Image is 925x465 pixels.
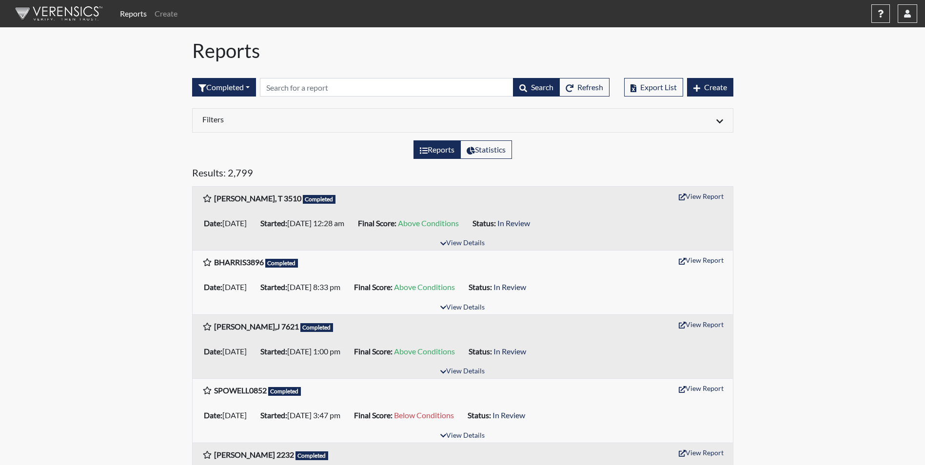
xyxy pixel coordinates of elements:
label: View the list of reports [413,140,461,159]
b: Started: [260,347,287,356]
b: [PERSON_NAME], T 3510 [214,194,301,203]
span: Refresh [577,82,603,92]
span: In Review [493,347,526,356]
div: Filter by interview status [192,78,256,97]
span: In Review [492,410,525,420]
b: Final Score: [358,218,396,228]
b: Started: [260,410,287,420]
button: View Report [674,445,728,460]
a: Create [151,4,181,23]
span: Completed [300,323,334,332]
span: Completed [303,195,336,204]
span: In Review [497,218,530,228]
li: [DATE] [200,407,256,423]
b: [PERSON_NAME] 2232 [214,450,294,459]
button: View Report [674,252,728,268]
b: Status: [469,282,492,291]
span: Search [531,82,553,92]
li: [DATE] [200,279,256,295]
span: Completed [268,387,301,396]
b: SPOWELL0852 [214,386,267,395]
button: Export List [624,78,683,97]
h1: Reports [192,39,733,62]
button: Refresh [559,78,610,97]
b: Final Score: [354,282,393,291]
button: View Report [674,381,728,396]
li: [DATE] [200,215,256,231]
span: Above Conditions [398,218,459,228]
li: [DATE] 8:33 pm [256,279,350,295]
span: Completed [295,451,329,460]
b: Date: [204,282,222,291]
b: BHARRIS3896 [214,257,264,267]
b: Date: [204,218,222,228]
div: Click to expand/collapse filters [195,115,730,126]
b: Started: [260,282,287,291]
span: Below Conditions [394,410,454,420]
b: [PERSON_NAME],J 7621 [214,322,299,331]
button: View Details [436,301,489,314]
button: Search [513,78,560,97]
b: Started: [260,218,287,228]
span: In Review [493,282,526,291]
button: Completed [192,78,256,97]
b: Final Score: [354,410,393,420]
button: View Report [674,317,728,332]
span: Completed [265,259,298,268]
li: [DATE] 1:00 pm [256,344,350,359]
button: View Report [674,189,728,204]
button: View Details [436,237,489,250]
span: Export List [640,82,677,92]
b: Date: [204,347,222,356]
b: Status: [469,347,492,356]
b: Date: [204,410,222,420]
span: Above Conditions [394,282,455,291]
li: [DATE] 3:47 pm [256,407,350,423]
b: Final Score: [354,347,393,356]
b: Status: [472,218,496,228]
button: View Details [436,365,489,378]
h6: Filters [202,115,455,124]
button: Create [687,78,733,97]
span: Create [704,82,727,92]
a: Reports [116,4,151,23]
button: View Details [436,429,489,443]
input: Search by Registration ID, Interview Number, or Investigation Name. [260,78,513,97]
span: Above Conditions [394,347,455,356]
b: Status: [468,410,491,420]
label: View statistics about completed interviews [460,140,512,159]
li: [DATE] 12:28 am [256,215,354,231]
li: [DATE] [200,344,256,359]
h5: Results: 2,799 [192,167,733,182]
